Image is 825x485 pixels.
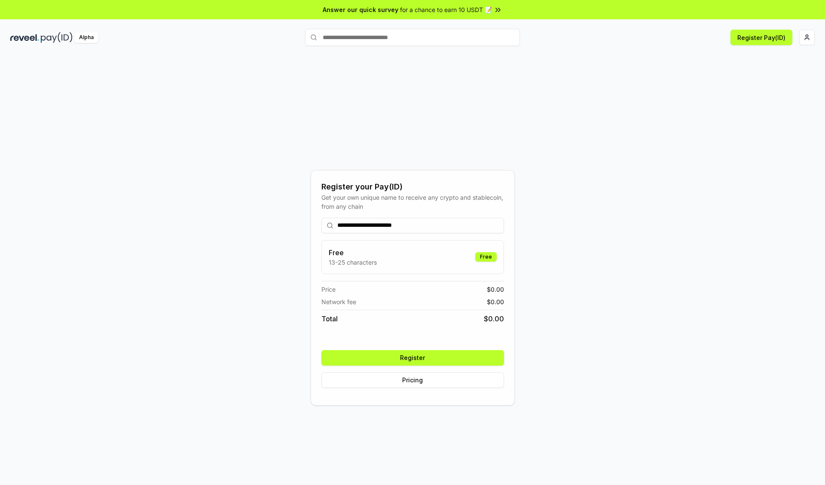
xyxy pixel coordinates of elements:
[323,5,398,14] span: Answer our quick survey
[329,258,377,267] p: 13-25 characters
[730,30,792,45] button: Register Pay(ID)
[321,350,504,366] button: Register
[321,285,336,294] span: Price
[321,193,504,211] div: Get your own unique name to receive any crypto and stablecoin, from any chain
[400,5,492,14] span: for a chance to earn 10 USDT 📝
[487,285,504,294] span: $ 0.00
[321,297,356,306] span: Network fee
[321,314,338,324] span: Total
[10,32,39,43] img: reveel_dark
[487,297,504,306] span: $ 0.00
[475,252,497,262] div: Free
[41,32,73,43] img: pay_id
[321,181,504,193] div: Register your Pay(ID)
[321,372,504,388] button: Pricing
[329,247,377,258] h3: Free
[74,32,98,43] div: Alpha
[484,314,504,324] span: $ 0.00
